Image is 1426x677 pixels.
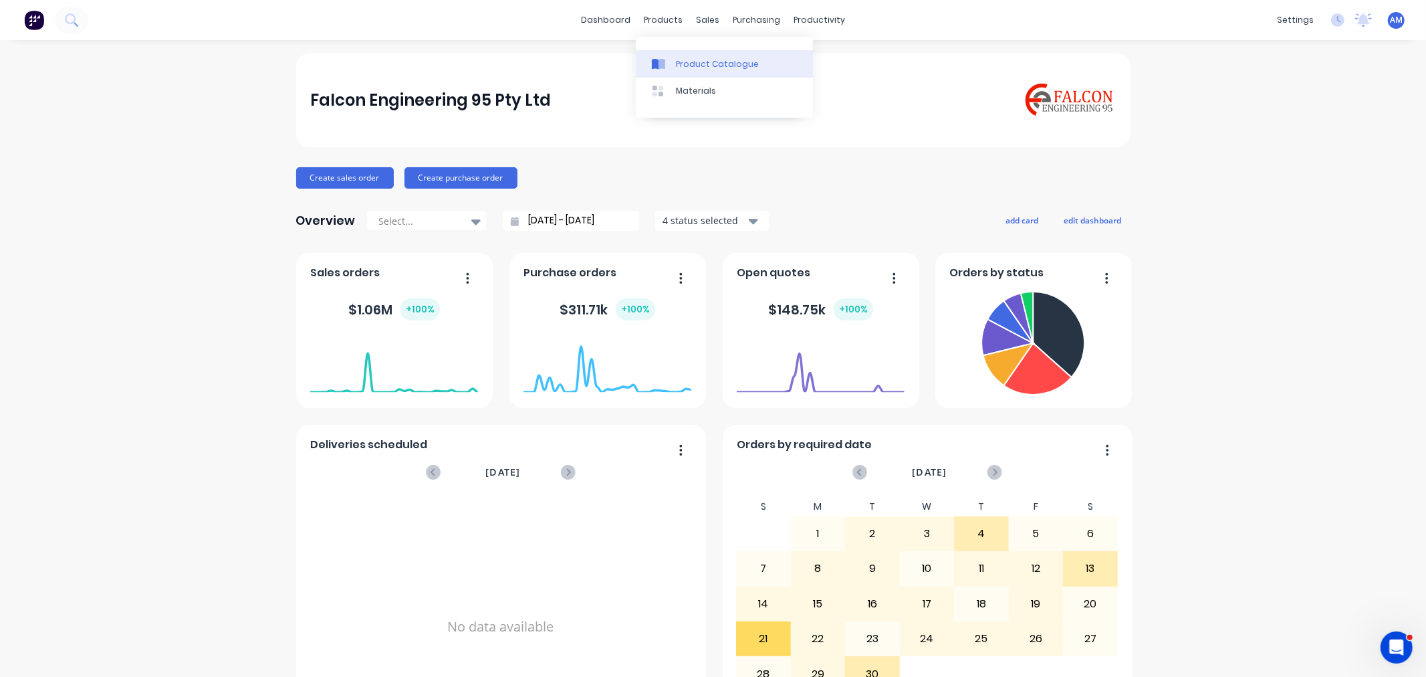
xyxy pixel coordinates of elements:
[1009,552,1063,585] div: 12
[791,497,846,516] div: M
[1064,517,1117,551] div: 6
[296,167,394,189] button: Create sales order
[1009,497,1064,516] div: F
[901,622,954,656] div: 24
[1390,14,1403,26] span: AM
[900,497,955,516] div: W
[676,58,759,70] div: Product Catalogue
[1022,81,1116,119] img: Falcon Engineering 95 Pty Ltd
[24,10,44,30] img: Factory
[912,465,947,480] span: [DATE]
[523,265,616,281] span: Purchase orders
[834,298,873,320] div: + 100 %
[655,211,769,231] button: 4 status selected
[636,78,813,104] a: Materials
[404,167,517,189] button: Create purchase order
[676,85,716,97] div: Materials
[845,497,900,516] div: T
[560,298,655,320] div: $ 311.71k
[1009,587,1063,621] div: 19
[736,497,791,516] div: S
[901,587,954,621] div: 17
[768,298,873,320] div: $ 148.75k
[737,622,790,656] div: 21
[1063,497,1118,516] div: S
[485,465,520,480] span: [DATE]
[955,517,1008,551] div: 4
[737,552,790,585] div: 7
[846,517,899,551] div: 2
[400,298,440,320] div: + 100 %
[1009,517,1063,551] div: 5
[1009,622,1063,656] div: 26
[997,211,1048,229] button: add card
[737,265,810,281] span: Open quotes
[726,10,787,30] div: purchasing
[637,10,689,30] div: products
[663,213,747,227] div: 4 status selected
[846,552,899,585] div: 9
[955,587,1008,621] div: 18
[954,497,1009,516] div: T
[616,298,655,320] div: + 100 %
[737,587,790,621] div: 14
[792,622,845,656] div: 22
[310,87,551,114] div: Falcon Engineering 95 Pty Ltd
[901,552,954,585] div: 10
[1064,552,1117,585] div: 13
[955,552,1008,585] div: 11
[792,552,845,585] div: 8
[1064,587,1117,621] div: 20
[787,10,852,30] div: productivity
[846,587,899,621] div: 16
[296,207,356,234] div: Overview
[901,517,954,551] div: 3
[1064,622,1117,656] div: 27
[1381,632,1413,664] iframe: Intercom live chat
[846,622,899,656] div: 23
[1270,10,1320,30] div: settings
[689,10,726,30] div: sales
[792,587,845,621] div: 15
[348,298,440,320] div: $ 1.06M
[1056,211,1131,229] button: edit dashboard
[310,265,380,281] span: Sales orders
[792,517,845,551] div: 1
[949,265,1044,281] span: Orders by status
[955,622,1008,656] div: 25
[636,50,813,77] a: Product Catalogue
[574,10,637,30] a: dashboard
